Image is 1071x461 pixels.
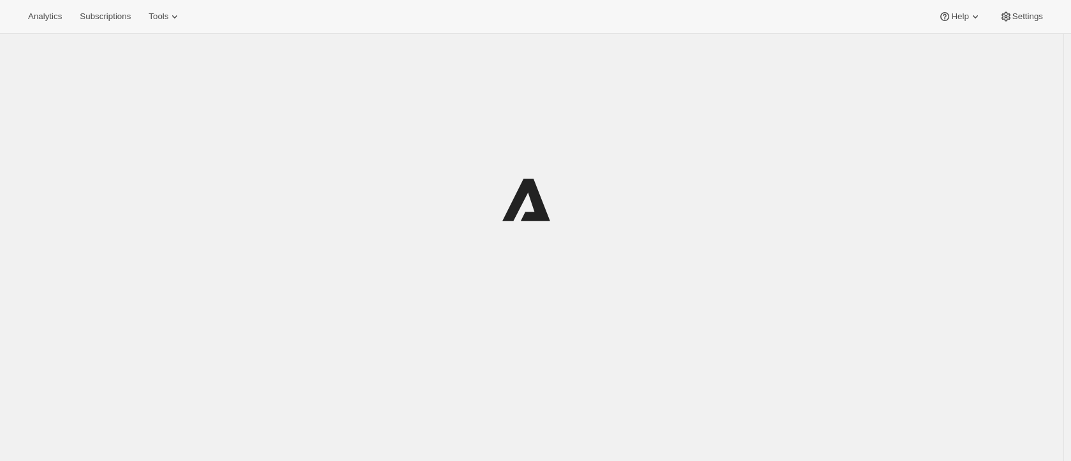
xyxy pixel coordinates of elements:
span: Analytics [28,11,62,22]
button: Help [931,8,989,26]
button: Analytics [20,8,69,26]
button: Settings [992,8,1051,26]
button: Subscriptions [72,8,138,26]
span: Subscriptions [80,11,131,22]
button: Tools [141,8,189,26]
span: Tools [149,11,168,22]
span: Settings [1012,11,1043,22]
span: Help [951,11,968,22]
